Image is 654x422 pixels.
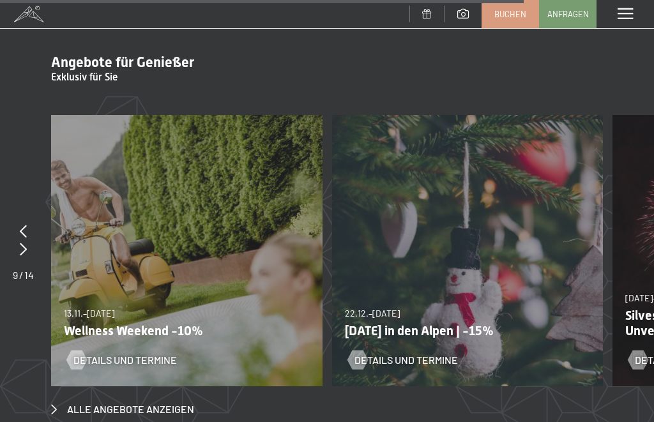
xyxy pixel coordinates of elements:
a: Buchen [482,1,538,27]
span: / [19,269,23,281]
span: Details und Termine [73,353,177,367]
a: Details und Termine [67,353,177,367]
span: Angebote für Genießer [51,54,194,70]
a: Details und Termine [348,353,458,367]
span: 9 [13,269,18,281]
span: Buchen [494,8,526,20]
span: Anfragen [547,8,589,20]
span: 13.11.–[DATE] [64,308,114,319]
a: Alle Angebote anzeigen [51,402,194,416]
span: Details und Termine [354,353,458,367]
a: Anfragen [540,1,596,27]
span: Exklusiv für Sie [51,71,118,83]
span: Alle Angebote anzeigen [67,402,194,416]
span: 14 [24,269,34,281]
p: Wellness Weekend -10% [64,323,300,338]
span: 22.12.–[DATE] [345,308,400,319]
p: [DATE] in den Alpen | -15% [345,323,581,338]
